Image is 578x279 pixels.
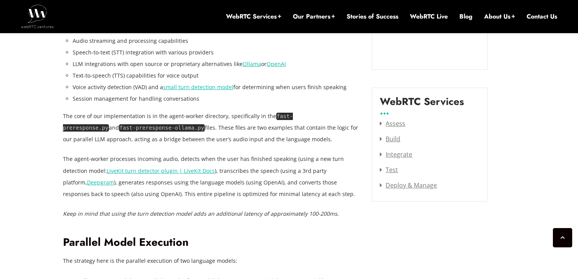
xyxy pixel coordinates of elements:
a: Integrate [380,150,412,159]
a: OpenAI [267,60,286,68]
a: Ollama [243,60,261,68]
a: Our Partners [293,12,335,21]
li: Voice activity detection (VAD) and a for determining when users finish speaking [73,81,360,93]
p: The strategy here is the parallel execution of two language models: [63,255,360,267]
a: Contact Us [527,12,557,21]
a: small turn detection model [163,83,233,91]
p: The agent-worker processes incoming audio, detects when the user has finished speaking (using a n... [63,153,360,200]
a: Blog [459,12,473,21]
li: Text-to-speech (TTS) capabilities for voice output [73,70,360,81]
img: WebRTC.ventures [21,5,54,28]
a: Stories of Success [347,12,398,21]
p: The core of our implementation is in the agent-worker directory, specifically in the and files. T... [63,110,360,145]
li: LLM integrations with open source or proprietary alternatives like or [73,58,360,70]
code: fast-preresponse-ollama.py [119,124,205,132]
em: Keep in mind that using the turn detection model adds an additional latency of approximately 100-... [63,210,339,217]
a: LiveKit turn detector plugin | LiveKit Docs [107,167,215,174]
h2: Parallel Model Execution [63,236,360,249]
a: WebRTC Services [226,12,281,21]
label: WebRTC Services [380,96,464,113]
li: Session management for handling conversations [73,93,360,105]
a: WebRTC Live [410,12,448,21]
li: Speech-to-text (STT) integration with various providers [73,47,360,58]
code: fast-preresponse.py [63,113,293,132]
a: Build [380,135,400,143]
a: Assess [380,119,405,128]
a: Deploy & Manage [380,181,437,189]
a: About Us [484,12,515,21]
li: Audio streaming and processing capabilities [73,35,360,47]
a: Test [380,166,398,174]
a: Deepgram [87,179,114,186]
